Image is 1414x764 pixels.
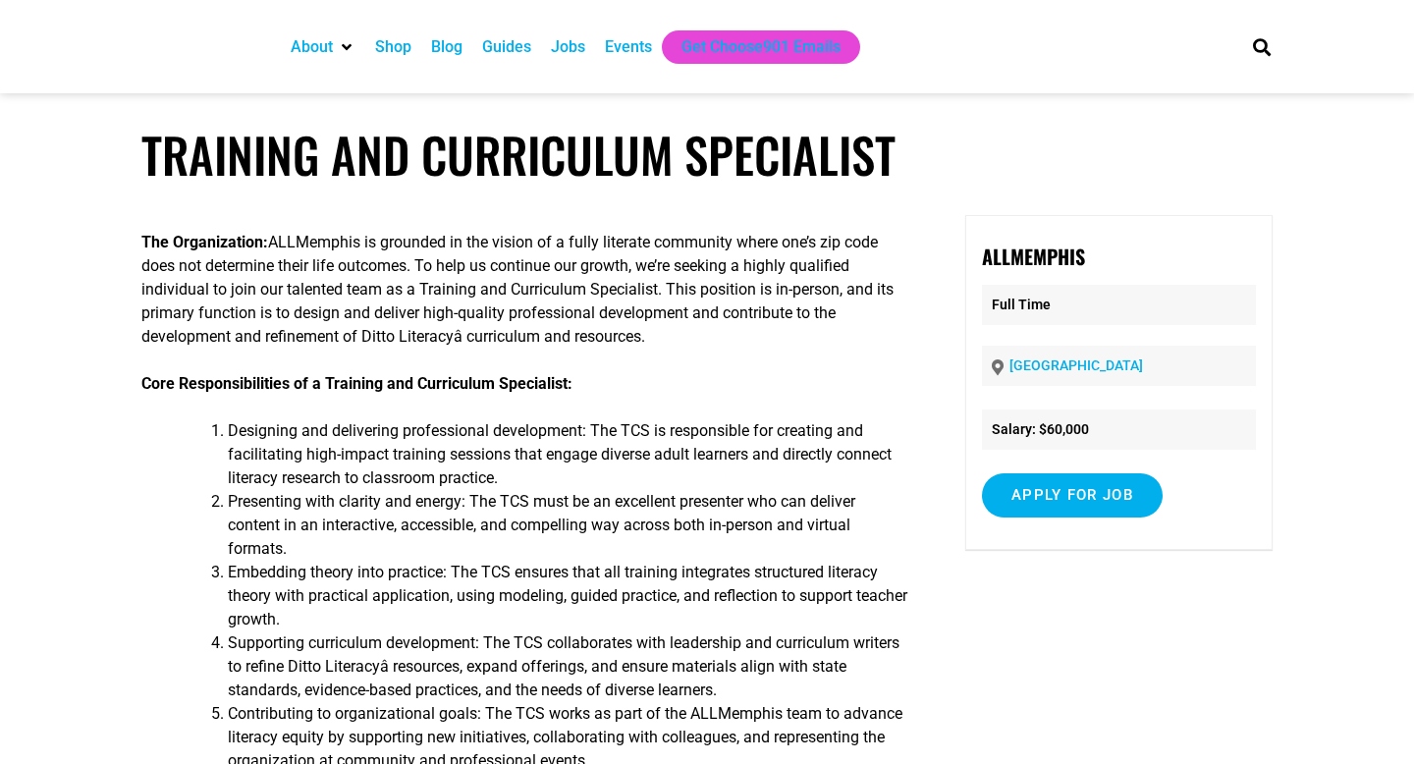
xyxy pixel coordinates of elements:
nav: Main nav [281,30,1220,64]
a: Guides [482,35,531,59]
strong: ALLMemphis [982,242,1085,271]
a: Blog [431,35,462,59]
li: Supporting curriculum development: The TCS collaborates with leadership and curriculum writers to... [228,631,908,702]
p: ALLMemphis is grounded in the vision of a fully literate community where one’s zip code does not ... [141,231,908,349]
a: Jobs [551,35,585,59]
strong: The Organization: [141,233,268,251]
li: Presenting with clarity and energy: The TCS must be an excellent presenter who can deliver conten... [228,490,908,561]
a: About [291,35,333,59]
h1: Training and Curriculum Specialist [141,126,1273,184]
li: Designing and delivering professional development: The TCS is responsible for creating and facili... [228,419,908,490]
div: About [281,30,365,64]
a: Events [605,35,652,59]
div: Search [1246,30,1278,63]
li: Embedding theory into practice: The TCS ensures that all training integrates structured literacy ... [228,561,908,631]
p: Full Time [982,285,1256,325]
a: Shop [375,35,411,59]
strong: Core Responsibilities of a Training and Curriculum Specialist: [141,374,572,393]
a: Get Choose901 Emails [681,35,841,59]
input: Apply for job [982,473,1163,518]
li: Salary: $60,000 [982,409,1256,450]
a: [GEOGRAPHIC_DATA] [1009,357,1143,373]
